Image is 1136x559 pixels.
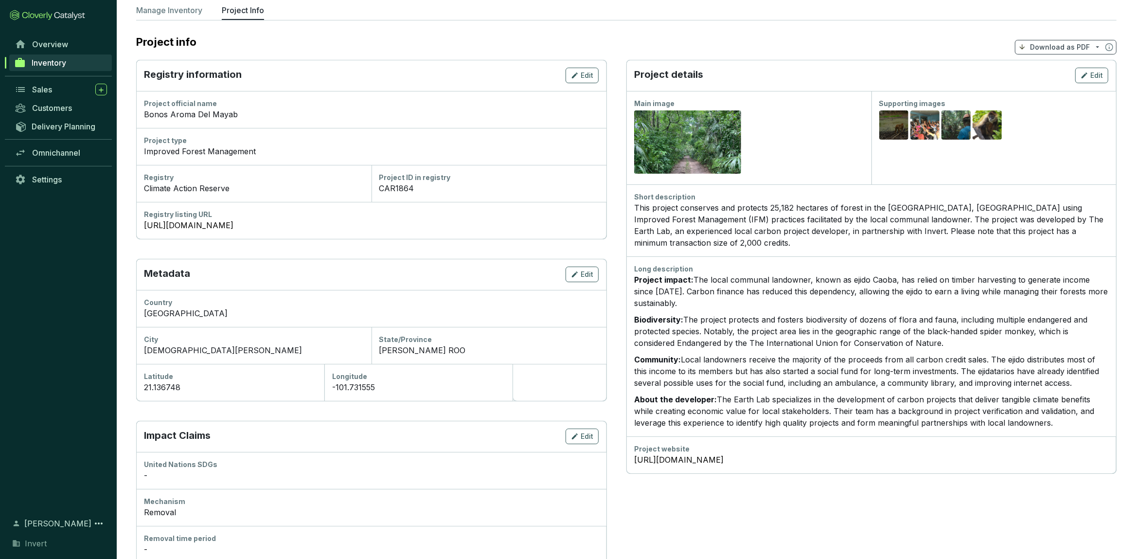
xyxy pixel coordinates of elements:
[634,192,1108,202] div: Short description
[566,267,599,282] button: Edit
[32,175,62,184] span: Settings
[32,148,80,158] span: Omnichannel
[222,4,264,16] p: Project Info
[634,264,1108,274] div: Long description
[10,36,112,53] a: Overview
[379,344,599,356] div: [PERSON_NAME] ROO
[10,144,112,161] a: Omnichannel
[10,100,112,116] a: Customers
[144,506,599,518] div: Removal
[144,307,599,319] div: [GEOGRAPHIC_DATA]
[634,274,1108,309] p: The local communal landowner, known as ejido Caoba, has relied on timber harvesting to generate i...
[136,36,206,48] h2: Project info
[566,429,599,444] button: Edit
[379,182,599,194] div: CAR1864
[634,354,1108,389] p: Local landowners receive the majority of the proceeds from all carbon credit sales. The ejido dis...
[10,118,112,134] a: Delivery Planning
[581,71,593,80] span: Edit
[9,54,112,71] a: Inventory
[634,454,1108,466] a: [URL][DOMAIN_NAME]
[144,136,599,145] div: Project type
[1075,68,1108,83] button: Edit
[332,372,505,381] div: Longitude
[144,429,211,444] p: Impact Claims
[634,315,683,325] strong: Biodiversity:
[25,538,47,549] span: Invert
[32,58,66,68] span: Inventory
[144,372,317,381] div: Latitude
[144,267,190,282] p: Metadata
[144,108,599,120] div: Bonos Aroma Del Mayab
[634,395,717,404] strong: About the developer:
[144,210,599,219] div: Registry listing URL
[634,68,703,83] p: Project details
[634,202,1108,249] div: This project conserves and protects 25,182 hectares of forest in the [GEOGRAPHIC_DATA], [GEOGRAPH...
[32,85,52,94] span: Sales
[32,122,95,131] span: Delivery Planning
[634,355,681,364] strong: Community:
[136,4,202,16] p: Manage Inventory
[566,68,599,83] button: Edit
[32,39,68,49] span: Overview
[634,444,1108,454] div: Project website
[581,270,593,279] span: Edit
[144,344,364,356] div: [DEMOGRAPHIC_DATA][PERSON_NAME]
[10,81,112,98] a: Sales
[144,381,317,393] div: 21.136748
[144,182,364,194] div: Climate Action Reserve
[634,99,864,108] div: Main image
[332,381,505,393] div: -101.731555
[144,335,364,344] div: City
[144,298,599,307] div: Country
[634,275,693,285] strong: Project impact:
[144,145,599,157] div: Improved Forest Management
[144,460,599,469] div: United Nations SDGs
[144,497,599,506] div: Mechanism
[144,99,599,108] div: Project official name
[1030,42,1090,52] p: Download as PDF
[581,432,593,441] span: Edit
[144,219,599,231] a: [URL][DOMAIN_NAME]
[144,68,242,83] p: Registry information
[379,173,599,182] div: Project ID in registry
[379,335,599,344] div: State/Province
[144,543,599,555] div: -
[1090,71,1103,80] span: Edit
[10,171,112,188] a: Settings
[24,518,91,529] span: [PERSON_NAME]
[634,394,1108,429] p: The Earth Lab specializes in the development of carbon projects that deliver tangible climate ben...
[879,99,1109,108] div: Supporting images
[144,469,599,481] div: -
[144,173,364,182] div: Registry
[634,314,1108,349] p: The project protects and fosters biodiversity of dozens of flora and fauna, including multiple en...
[32,103,72,113] span: Customers
[144,534,599,543] div: Removal time period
